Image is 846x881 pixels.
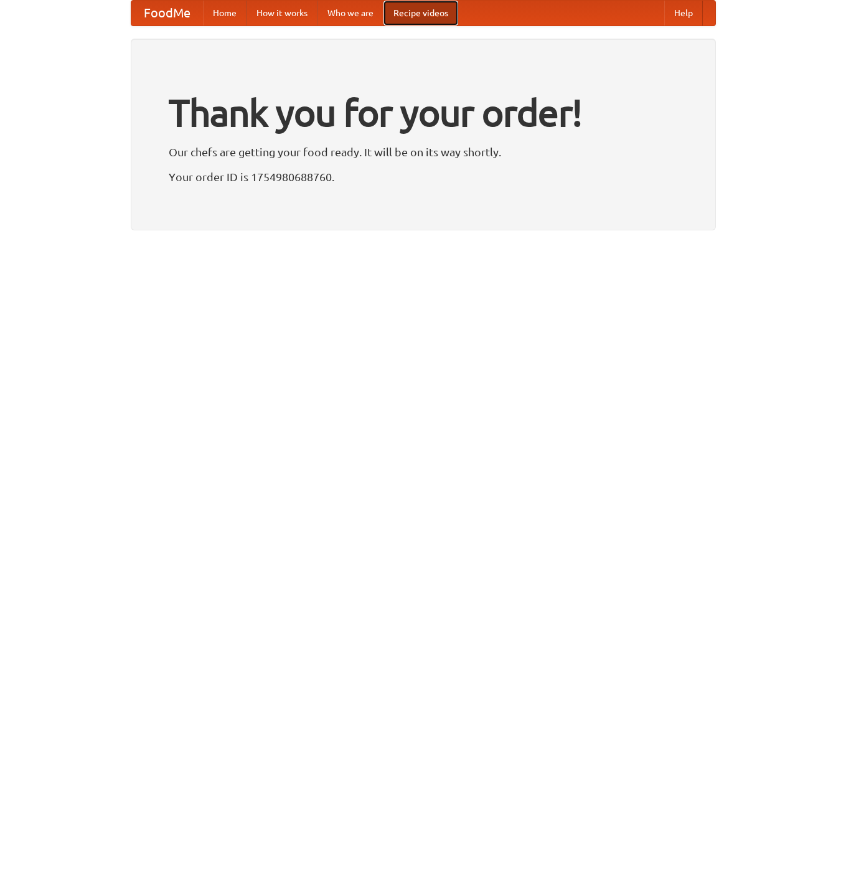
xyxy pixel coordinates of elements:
[383,1,458,26] a: Recipe videos
[203,1,247,26] a: Home
[169,167,678,186] p: Your order ID is 1754980688760.
[664,1,703,26] a: Help
[169,143,678,161] p: Our chefs are getting your food ready. It will be on its way shortly.
[169,83,678,143] h1: Thank you for your order!
[131,1,203,26] a: FoodMe
[317,1,383,26] a: Who we are
[247,1,317,26] a: How it works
